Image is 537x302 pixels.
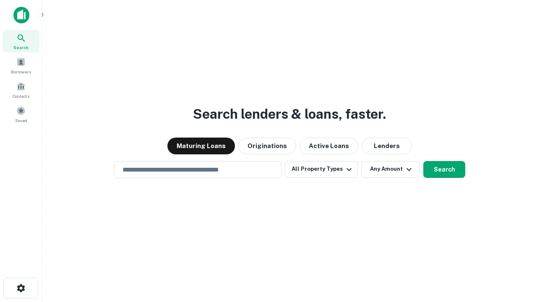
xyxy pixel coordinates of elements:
[13,44,29,51] span: Search
[423,161,465,178] button: Search
[238,138,296,154] button: Originations
[193,104,386,124] h3: Search lenders & loans, faster.
[15,117,27,124] span: Saved
[13,93,29,99] span: Contacts
[3,54,39,77] a: Borrowers
[3,103,39,125] a: Saved
[285,161,358,178] button: All Property Types
[11,68,31,75] span: Borrowers
[167,138,235,154] button: Maturing Loans
[300,138,358,154] button: Active Loans
[495,235,537,275] iframe: Chat Widget
[362,138,412,154] button: Lenders
[3,30,39,52] a: Search
[361,161,420,178] button: Any Amount
[3,78,39,101] a: Contacts
[13,7,29,23] img: capitalize-icon.png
